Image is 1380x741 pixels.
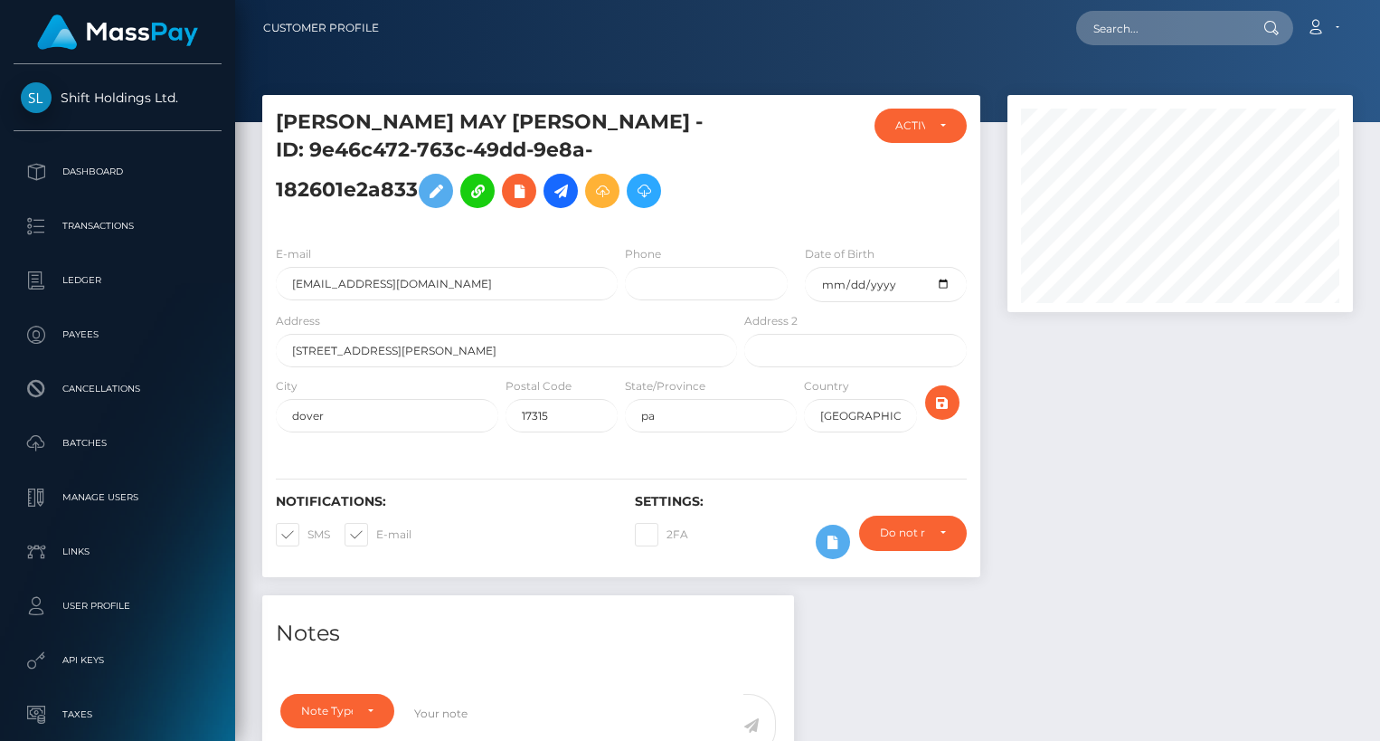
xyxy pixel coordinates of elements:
p: Transactions [21,213,214,240]
label: E-mail [276,246,311,262]
button: Note Type [280,694,394,728]
span: Shift Holdings Ltd. [14,90,222,106]
img: Shift Holdings Ltd. [21,82,52,113]
p: Manage Users [21,484,214,511]
h6: Settings: [635,494,967,509]
label: Country [804,378,849,394]
label: E-mail [345,523,411,546]
a: User Profile [14,584,222,629]
div: Do not require [880,526,925,540]
a: Cancellations [14,366,222,412]
p: Links [21,538,214,565]
label: City [276,378,298,394]
label: SMS [276,523,330,546]
label: Address 2 [744,313,798,329]
p: Cancellations [21,375,214,403]
div: ACTIVE [895,119,925,133]
label: State/Province [625,378,705,394]
p: Batches [21,430,214,457]
a: Customer Profile [263,9,379,47]
a: Links [14,529,222,575]
p: Ledger [21,267,214,294]
p: Taxes [21,701,214,728]
h5: [PERSON_NAME] MAY [PERSON_NAME] - ID: 9e46c472-763c-49dd-9e8a-182601e2a833 [276,109,727,217]
label: Postal Code [506,378,572,394]
a: Payees [14,312,222,357]
div: Note Type [301,704,353,718]
h4: Notes [276,618,780,650]
a: Dashboard [14,149,222,195]
p: API Keys [21,647,214,674]
a: API Keys [14,638,222,683]
p: Payees [21,321,214,348]
a: Transactions [14,204,222,249]
img: MassPay Logo [37,14,198,50]
a: Batches [14,421,222,466]
p: Dashboard [21,158,214,185]
label: Address [276,313,320,329]
label: Date of Birth [805,246,874,262]
p: User Profile [21,593,214,620]
input: Search... [1076,11,1246,45]
h6: Notifications: [276,494,608,509]
button: ACTIVE [874,109,967,143]
label: Phone [625,246,661,262]
a: Initiate Payout [543,174,578,208]
button: Do not require [859,516,967,550]
a: Ledger [14,258,222,303]
a: Manage Users [14,475,222,520]
label: 2FA [635,523,688,546]
a: Taxes [14,692,222,737]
